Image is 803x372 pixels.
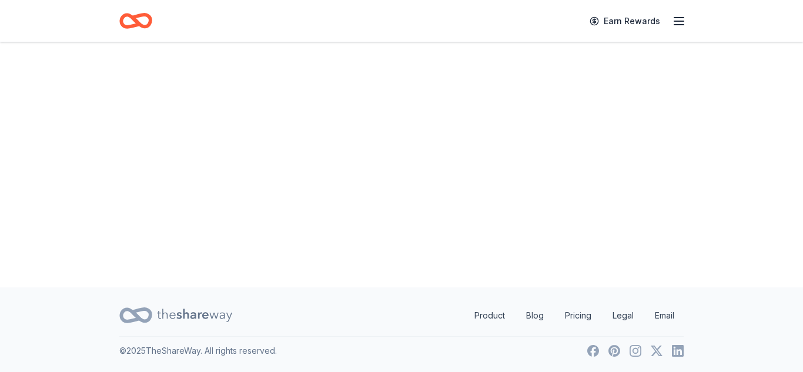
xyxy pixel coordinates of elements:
[517,304,553,327] a: Blog
[465,304,684,327] nav: quick links
[556,304,601,327] a: Pricing
[119,344,277,358] p: © 2025 TheShareWay. All rights reserved.
[583,11,667,32] a: Earn Rewards
[603,304,643,327] a: Legal
[465,304,514,327] a: Product
[645,304,684,327] a: Email
[119,7,152,35] a: Home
